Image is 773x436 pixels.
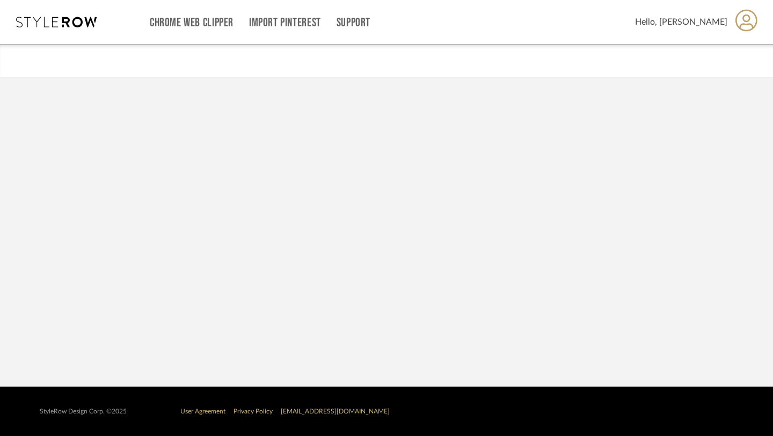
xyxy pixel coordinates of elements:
a: Import Pinterest [249,18,321,27]
a: User Agreement [180,408,225,415]
a: Privacy Policy [234,408,273,415]
span: Hello, [PERSON_NAME] [635,16,727,28]
a: Chrome Web Clipper [150,18,234,27]
div: StyleRow Design Corp. ©2025 [40,408,127,416]
a: Support [337,18,370,27]
a: [EMAIL_ADDRESS][DOMAIN_NAME] [281,408,390,415]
